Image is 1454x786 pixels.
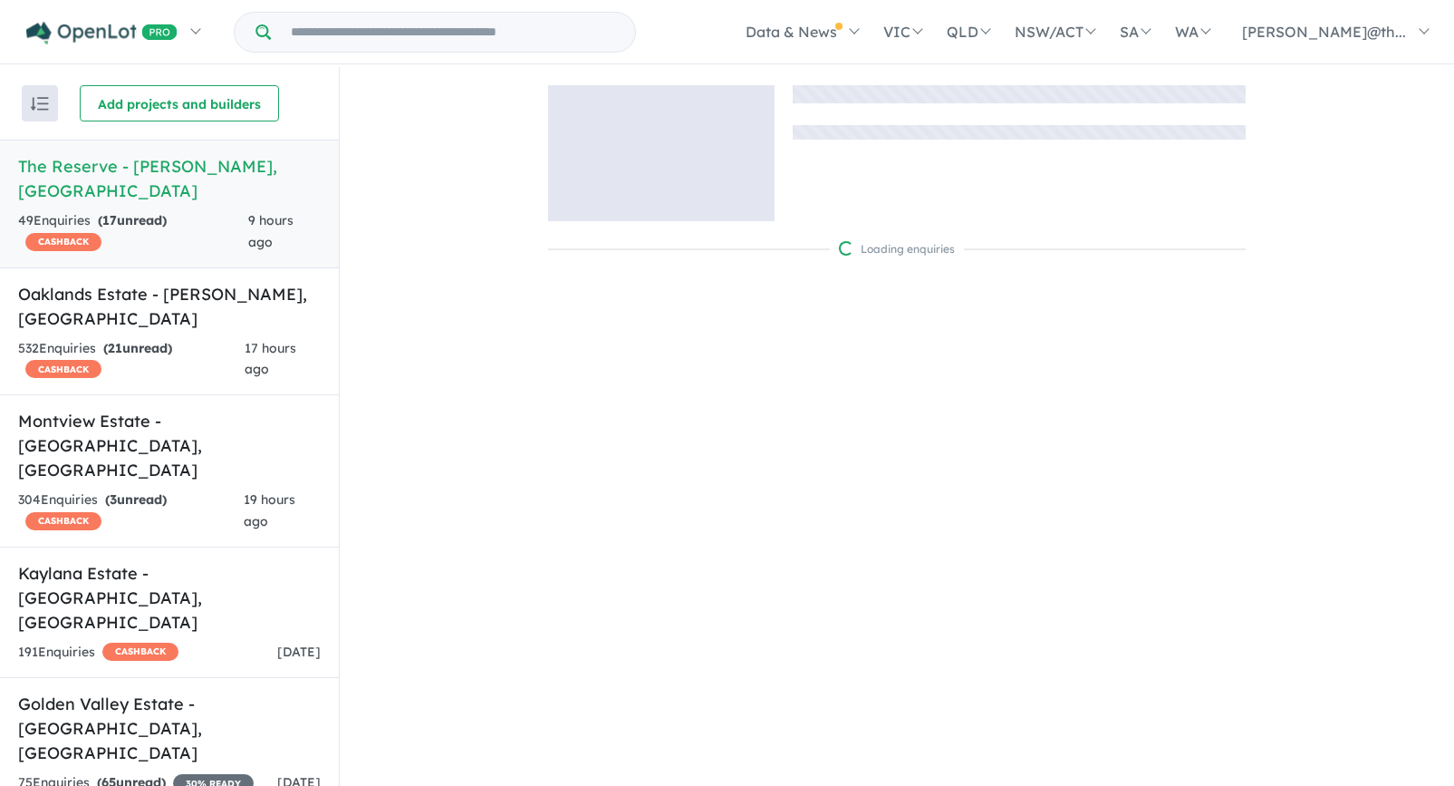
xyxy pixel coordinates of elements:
span: CASHBACK [25,233,101,251]
span: [PERSON_NAME]@th... [1242,23,1406,41]
span: 17 [102,212,117,228]
div: Loading enquiries [839,240,955,258]
img: Openlot PRO Logo White [26,22,178,44]
strong: ( unread) [103,340,172,356]
button: Add projects and builders [80,85,279,121]
span: 9 hours ago [248,212,294,250]
span: CASHBACK [25,360,101,378]
div: 49 Enquir ies [18,210,248,254]
div: 532 Enquir ies [18,338,245,382]
span: 17 hours ago [245,340,296,378]
span: 19 hours ago [244,491,295,529]
span: 3 [110,491,117,508]
h5: Golden Valley Estate - [GEOGRAPHIC_DATA] , [GEOGRAPHIC_DATA] [18,692,321,765]
input: Try estate name, suburb, builder or developer [274,13,631,52]
h5: Kaylana Estate - [GEOGRAPHIC_DATA] , [GEOGRAPHIC_DATA] [18,561,321,635]
h5: Montview Estate - [GEOGRAPHIC_DATA] , [GEOGRAPHIC_DATA] [18,409,321,482]
h5: Oaklands Estate - [PERSON_NAME] , [GEOGRAPHIC_DATA] [18,282,321,331]
strong: ( unread) [105,491,167,508]
span: 21 [108,340,122,356]
span: [DATE] [277,644,321,660]
strong: ( unread) [98,212,167,228]
span: CASHBACK [102,643,178,661]
img: sort.svg [31,97,49,111]
div: 304 Enquir ies [18,490,244,533]
h5: The Reserve - [PERSON_NAME] , [GEOGRAPHIC_DATA] [18,154,321,203]
div: 191 Enquir ies [18,642,178,664]
span: CASHBACK [25,512,101,530]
